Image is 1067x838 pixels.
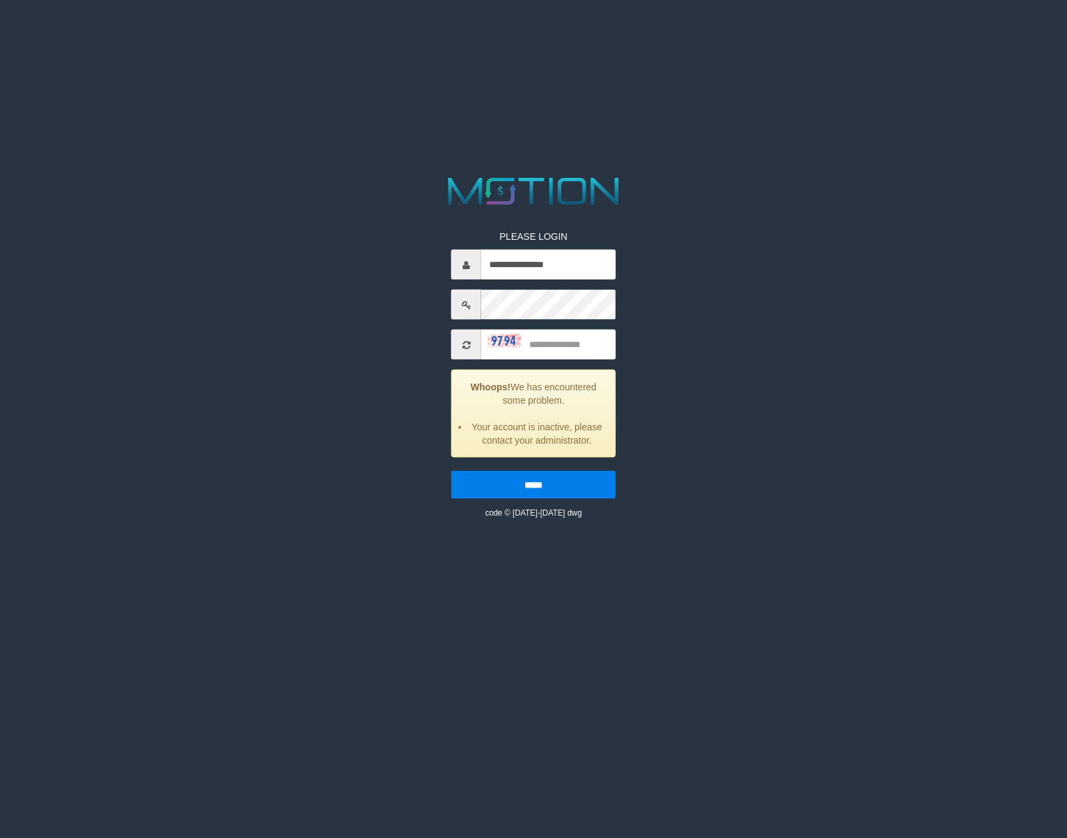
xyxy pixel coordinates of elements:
[471,382,511,392] strong: Whoops!
[440,173,626,210] img: MOTION_logo.png
[451,370,616,458] div: We has encountered some problem.
[485,508,582,518] small: code © [DATE]-[DATE] dwg
[469,420,605,447] li: Your account is inactive, please contact your administrator.
[488,334,521,347] img: 4851
[451,230,616,243] p: PLEASE LOGIN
